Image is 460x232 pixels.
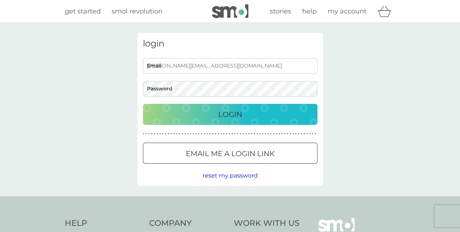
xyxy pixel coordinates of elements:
p: ● [240,132,241,136]
p: ● [162,132,164,136]
p: ● [298,132,300,136]
p: ● [256,132,258,136]
p: ● [220,132,222,136]
span: reset my password [203,172,258,179]
p: ● [304,132,305,136]
span: get started [65,7,101,15]
a: get started [65,6,101,17]
p: ● [201,132,203,136]
p: Login [218,109,242,120]
p: ● [290,132,291,136]
p: ● [315,132,316,136]
a: help [302,6,317,17]
p: ● [248,132,249,136]
p: ● [143,132,144,136]
p: ● [276,132,277,136]
p: ● [181,132,183,136]
p: ● [281,132,283,136]
button: Email me a login link [143,143,317,164]
p: ● [187,132,189,136]
p: ● [306,132,308,136]
p: ● [159,132,161,136]
p: ● [287,132,288,136]
p: ● [265,132,266,136]
p: ● [195,132,197,136]
a: my account [328,6,367,17]
p: ● [173,132,175,136]
p: ● [154,132,155,136]
p: ● [223,132,225,136]
p: ● [184,132,186,136]
p: ● [151,132,152,136]
p: ● [207,132,208,136]
p: ● [237,132,239,136]
p: ● [262,132,263,136]
p: ● [245,132,247,136]
p: ● [301,132,302,136]
p: ● [179,132,180,136]
p: Email me a login link [186,148,275,159]
p: ● [145,132,147,136]
p: ● [309,132,311,136]
span: smol revolution [112,7,163,15]
a: smol revolution [112,6,163,17]
p: ● [251,132,252,136]
h4: Help [65,218,142,229]
p: ● [193,132,194,136]
p: ● [279,132,280,136]
p: ● [212,132,213,136]
p: ● [171,132,172,136]
div: basket [377,4,396,19]
button: Login [143,104,317,125]
p: ● [295,132,297,136]
p: ● [209,132,211,136]
img: smol [212,4,248,18]
p: ● [270,132,272,136]
p: ● [254,132,255,136]
p: ● [268,132,269,136]
p: ● [232,132,233,136]
a: stories [270,6,291,17]
p: ● [148,132,150,136]
p: ● [198,132,200,136]
p: ● [176,132,177,136]
p: ● [226,132,227,136]
p: ● [168,132,169,136]
p: ● [292,132,294,136]
p: ● [204,132,205,136]
p: ● [215,132,216,136]
p: ● [284,132,285,136]
p: ● [243,132,244,136]
p: ● [229,132,230,136]
p: ● [312,132,313,136]
span: help [302,7,317,15]
p: ● [165,132,167,136]
p: ● [259,132,261,136]
p: ● [273,132,275,136]
p: ● [234,132,236,136]
h4: Company [149,218,227,229]
p: ● [190,132,191,136]
span: my account [328,7,367,15]
button: reset my password [203,171,258,180]
p: ● [157,132,158,136]
span: stories [270,7,291,15]
h4: Work With Us [234,218,300,229]
h3: login [143,38,317,49]
p: ● [217,132,219,136]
